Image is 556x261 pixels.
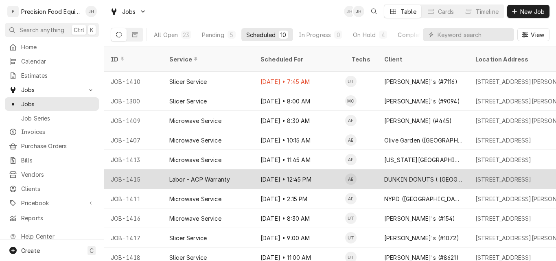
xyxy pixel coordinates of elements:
a: Go to Jobs [5,83,99,97]
span: Reports [21,214,95,222]
span: K [90,26,94,34]
div: [US_STATE][GEOGRAPHIC_DATA] ([GEOGRAPHIC_DATA]) [384,156,462,164]
div: Anthony Ellinger's Avatar [345,154,357,165]
div: [DATE] • 8:30 AM [254,208,345,228]
a: Reports [5,211,99,225]
div: [DATE] • 7:45 AM [254,72,345,91]
div: NYPD ([GEOGRAPHIC_DATA]) [384,195,462,203]
div: 10 [280,31,286,39]
a: Clients [5,182,99,195]
div: Slicer Service [169,97,207,105]
div: Jason Hertel's Avatar [353,6,364,17]
div: JH [85,6,97,17]
a: Vendors [5,168,99,181]
div: Microwave Service [169,195,221,203]
div: [DATE] • 12:45 PM [254,169,345,189]
span: View [529,31,546,39]
div: [DATE] • 10:15 AM [254,130,345,150]
a: Go to Pricebook [5,196,99,210]
div: Pending [202,31,224,39]
div: JOB-1411 [104,189,163,208]
div: P [7,6,19,17]
div: JOB-1415 [104,169,163,189]
div: Table [401,7,416,16]
div: AE [345,154,357,165]
div: AE [345,193,357,204]
div: JOB-1300 [104,91,163,111]
div: Slicer Service [169,77,207,86]
div: Precision Food Equipment LLC [21,7,81,16]
div: Cards [438,7,454,16]
span: Jobs [21,86,83,94]
div: [STREET_ADDRESS] [475,175,532,184]
span: Job Series [21,114,95,123]
div: Olive Garden ([GEOGRAPHIC_DATA]) [384,136,462,145]
a: Estimates [5,69,99,82]
span: Invoices [21,127,95,136]
span: Home [21,43,95,51]
a: Bills [5,154,99,167]
div: Labor - ACP Warranty [169,175,230,184]
div: [DATE] • 2:15 PM [254,189,345,208]
span: Clients [21,184,95,193]
div: Completed [398,31,428,39]
div: JH [344,6,355,17]
a: Calendar [5,55,99,68]
div: In Progress [299,31,331,39]
span: Calendar [21,57,95,66]
div: [PERSON_NAME]'s (#7116) [384,77,457,86]
span: Create [21,247,40,254]
div: JOB-1416 [104,208,163,228]
div: Techs [352,55,371,64]
div: On Hold [353,31,376,39]
div: [PERSON_NAME]'s (#154) [384,214,455,223]
button: Open search [368,5,381,18]
div: [STREET_ADDRESS] [475,136,532,145]
span: Jobs [21,100,95,108]
div: Microwave Service [169,136,221,145]
div: [STREET_ADDRESS] [475,156,532,164]
div: DUNKIN DONUTS ( [GEOGRAPHIC_DATA]) [384,175,462,184]
span: Search anything [20,26,64,34]
a: Invoices [5,125,99,138]
span: Pricebook [21,199,83,207]
span: C [90,246,94,255]
a: Go to Jobs [107,5,150,18]
div: JH [353,6,364,17]
div: ID [111,55,155,64]
a: Home [5,40,99,54]
div: Scheduled For [260,55,337,64]
div: 0 [336,31,341,39]
div: Anthony Ellinger's Avatar [345,173,357,185]
div: Unassigned Tech's Avatar [345,76,357,87]
div: 23 [183,31,189,39]
div: Unassigned Tech's Avatar [345,213,357,224]
div: [DATE] • 8:30 AM [254,111,345,130]
button: Search anythingCtrlK [5,23,99,37]
div: AE [345,115,357,126]
button: View [517,28,549,41]
div: [PERSON_NAME]'s (#9094) [384,97,460,105]
span: Bills [21,156,95,164]
span: Jobs [122,7,136,16]
a: Job Series [5,112,99,125]
div: Service [169,55,246,64]
a: Go to Help Center [5,230,99,243]
div: Microwave Service [169,116,221,125]
div: [DATE] • 8:00 AM [254,91,345,111]
div: UT [345,76,357,87]
input: Keyword search [438,28,510,41]
div: Anthony Ellinger's Avatar [345,193,357,204]
a: Jobs [5,97,99,111]
div: JOB-1409 [104,111,163,130]
div: Jason Hertel's Avatar [85,6,97,17]
div: Microwave Service [169,156,221,164]
div: Unassigned Tech's Avatar [345,232,357,243]
a: Purchase Orders [5,139,99,153]
div: JOB-1413 [104,150,163,169]
div: 5 [229,31,234,39]
div: Microwave Service [169,214,221,223]
span: Help Center [21,232,94,241]
div: Timeline [476,7,499,16]
div: AE [345,134,357,146]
